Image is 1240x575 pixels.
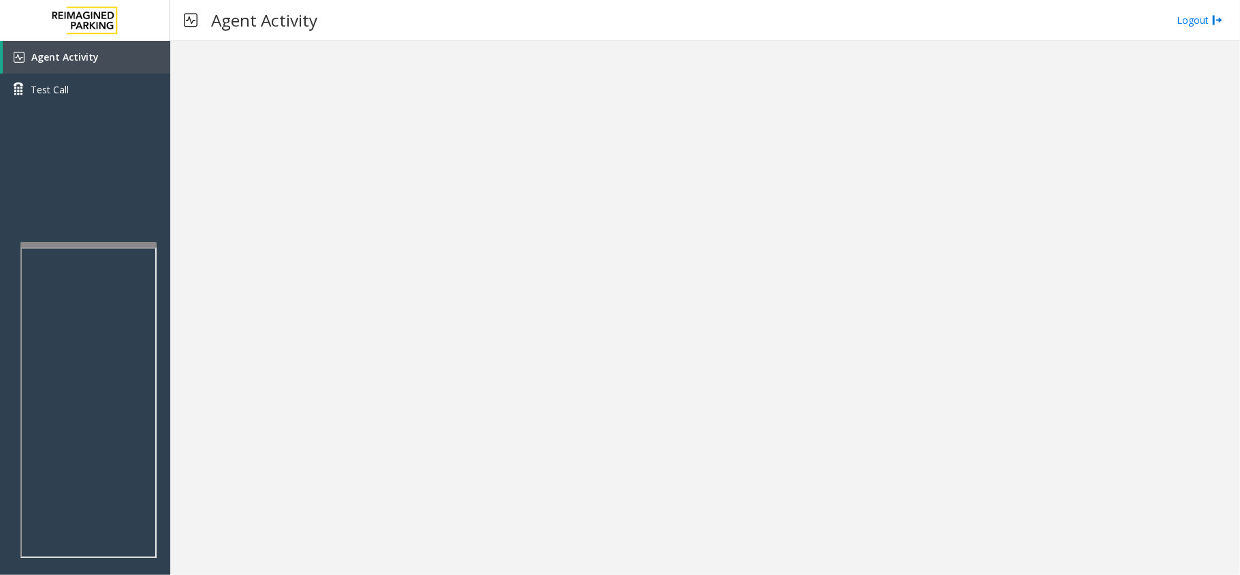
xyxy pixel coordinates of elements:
img: logout [1212,13,1223,27]
img: 'icon' [14,52,25,63]
span: Agent Activity [31,50,99,63]
h3: Agent Activity [204,3,324,37]
img: pageIcon [184,3,197,37]
span: Test Call [31,82,69,97]
a: Logout [1177,13,1223,27]
a: Agent Activity [3,41,170,74]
